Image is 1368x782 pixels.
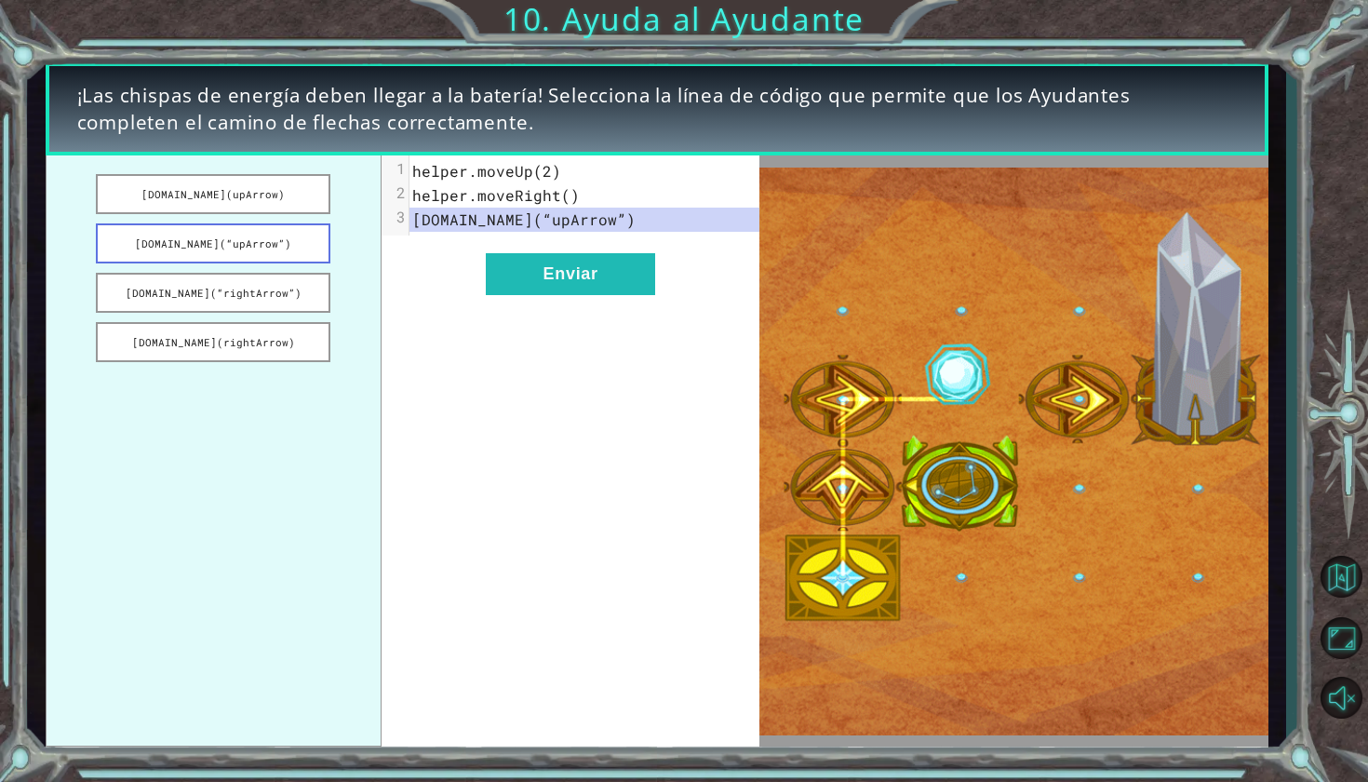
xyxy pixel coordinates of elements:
[96,322,330,362] button: [DOMAIN_NAME](rightArrow)
[96,174,330,214] button: [DOMAIN_NAME](upArrow)
[1314,546,1368,608] a: Volver al mapa
[412,209,636,229] span: [DOMAIN_NAME](“upArrow”)
[486,253,655,295] button: Enviar
[1314,611,1368,665] button: Maximizar navegador
[382,159,409,178] div: 1
[1314,670,1368,724] button: Sonido encendido
[382,208,409,226] div: 3
[96,223,330,263] button: [DOMAIN_NAME](“upArrow”)
[77,82,1237,137] span: ¡Las chispas de energía deben llegar a la batería! Selecciona la línea de código que permite que ...
[412,161,561,181] span: helper.moveUp(2)
[96,273,330,313] button: [DOMAIN_NAME](“rightArrow”)
[1314,549,1368,603] button: Volver al mapa
[412,185,580,205] span: helper.moveRight()
[382,183,409,202] div: 2
[759,168,1268,735] img: Interactive Art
